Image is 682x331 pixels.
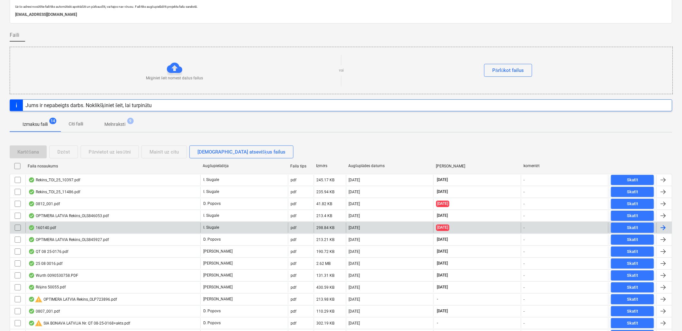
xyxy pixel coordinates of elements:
[28,201,60,206] div: 0812_001.pdf
[291,237,297,242] div: pdf
[28,225,56,230] div: 160140.pdf
[524,214,525,218] div: -
[28,309,35,314] div: OCR pabeigts
[203,320,221,326] p: D. Popovs
[627,320,638,327] div: Skatīt
[524,190,525,194] div: -
[49,118,56,124] span: 14
[349,309,360,314] div: [DATE]
[524,285,525,290] div: -
[15,5,667,9] p: Uz šo adresi nosūtītie faili tiks automātiski apstrādāti un pārbaudīti, vai tajos nav vīrusu. Fai...
[524,202,525,206] div: -
[317,190,335,194] div: 235.94 KB
[291,273,297,278] div: pdf
[203,237,221,242] p: D. Popovs
[291,297,297,302] div: pdf
[127,118,134,124] span: 9
[317,297,335,302] div: 213.98 KB
[203,225,219,230] p: I. Siugale
[627,284,638,291] div: Skatīt
[291,214,297,218] div: pdf
[339,68,344,73] p: vai
[611,211,654,221] button: Skatīt
[436,189,449,195] span: [DATE]
[627,212,638,220] div: Skatīt
[349,285,360,290] div: [DATE]
[28,297,35,302] div: OCR pabeigts
[524,178,525,182] div: -
[291,226,297,230] div: pdf
[627,236,638,244] div: Skatīt
[524,321,525,326] div: -
[203,308,221,314] p: D. Popovs
[28,309,60,314] div: 0807_001.pdf
[436,320,439,326] span: -
[349,321,360,326] div: [DATE]
[28,273,35,278] div: OCR pabeigts
[203,201,221,206] p: D. Popovs
[291,309,297,314] div: pdf
[28,273,78,278] div: Wurth 0090530758.PDF
[28,177,80,183] div: Rekins_TOI_25_10397.pdf
[650,300,682,331] iframe: Chat Widget
[627,200,638,208] div: Skatīt
[104,121,125,128] p: Melnraksti
[28,261,35,266] div: OCR pabeigts
[524,164,606,168] div: komentēt
[28,249,35,254] div: OCR pabeigts
[611,306,654,316] button: Skatīt
[524,249,525,254] div: -
[492,66,524,75] div: Pārlūkot failus
[317,309,335,314] div: 110.29 KB
[291,190,297,194] div: pdf
[349,273,360,278] div: [DATE]
[317,226,335,230] div: 298.84 KB
[524,237,525,242] div: -
[349,249,360,254] div: [DATE]
[28,285,35,290] div: OCR pabeigts
[203,273,233,278] p: [PERSON_NAME]
[317,321,335,326] div: 302.19 KB
[291,249,297,254] div: pdf
[627,272,638,279] div: Skatīt
[28,189,35,195] div: OCR pabeigts
[28,177,35,183] div: OCR pabeigts
[28,201,35,206] div: OCR pabeigts
[436,213,449,218] span: [DATE]
[349,261,360,266] div: [DATE]
[28,285,66,290] div: Rēķins 50055.pdf
[436,249,449,254] span: [DATE]
[203,296,233,302] p: [PERSON_NAME]
[28,261,62,266] div: 25 08 0016.pdf
[28,225,35,230] div: OCR pabeigts
[349,202,360,206] div: [DATE]
[436,164,518,168] div: [PERSON_NAME]
[317,261,331,266] div: 2.62 MB
[611,282,654,293] button: Skatīt
[611,270,654,281] button: Skatīt
[10,31,19,39] span: Faili
[203,261,233,266] p: [PERSON_NAME]
[436,296,439,302] span: -
[291,178,297,182] div: pdf
[436,273,449,278] span: [DATE]
[436,285,449,290] span: [DATE]
[524,297,525,302] div: -
[349,237,360,242] div: [DATE]
[203,177,219,183] p: I. Siugale
[627,176,638,184] div: Skatīt
[28,319,130,327] div: SIA BONAVA LATVIJA Nr. QT 08-25-0168+akts.pdf
[28,164,198,168] div: Faila nosaukums
[349,190,360,194] div: [DATE]
[203,189,219,195] p: I. Siugale
[291,285,297,290] div: pdf
[484,64,532,77] button: Pārlūkot failus
[203,213,219,218] p: I. Siugale
[15,11,667,18] p: [EMAIL_ADDRESS][DOMAIN_NAME]
[203,285,233,290] p: [PERSON_NAME]
[35,296,43,303] span: warning
[436,177,449,183] span: [DATE]
[611,294,654,305] button: Skatīt
[28,296,117,303] div: OPTIMERA LATVIA Rekins_OLP723896.pdf
[436,308,449,314] span: [DATE]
